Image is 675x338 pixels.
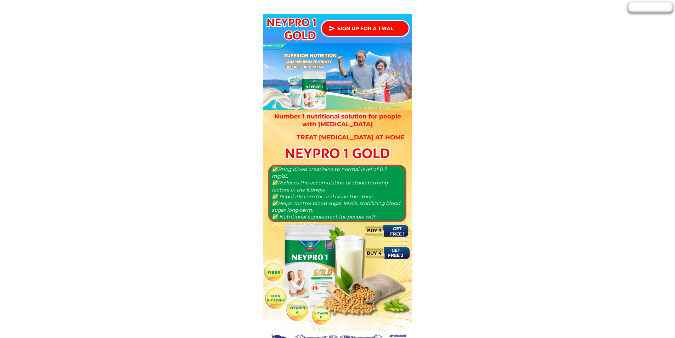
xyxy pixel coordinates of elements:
p: SIGN UP FOR A TRIAL [322,21,409,36]
h3: ✅Bring blood creatinine to normal level of 0.7 mg/dL ✅Reduces the accumulation of stone-forming f... [272,166,402,227]
h3: Number 1 nutritional solution for people with [MEDICAL_DATA] [273,112,402,128]
h3: BUY 4 [363,249,386,257]
h3: GET FREE 2 [386,248,406,258]
h3: Treat [MEDICAL_DATA] at home [292,133,409,141]
h3: BUY 3 [363,227,386,234]
h3: GET FREE 1 [387,226,407,237]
